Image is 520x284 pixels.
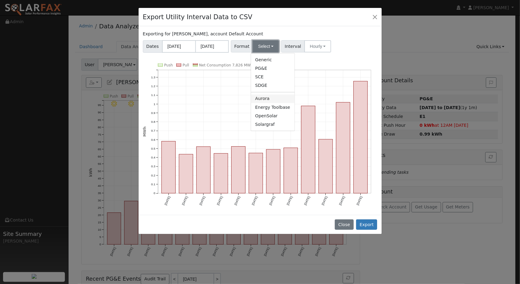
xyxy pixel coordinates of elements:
text: 0.5 [151,147,155,150]
rect: onclick="" [319,139,333,193]
a: Energy Toolbase [251,103,295,112]
text: 1 [154,102,155,106]
text: [DATE] [251,196,258,206]
a: PG&E [251,64,295,73]
text: 0.9 [151,111,155,115]
rect: onclick="" [301,106,315,193]
text: 1.1 [151,93,155,97]
text: 0 [154,192,155,195]
text: 0.1 [151,183,155,186]
rect: onclick="" [196,147,210,193]
text: [DATE] [321,196,328,206]
rect: onclick="" [179,154,193,193]
text: 0.8 [151,120,155,123]
text: [DATE] [199,196,206,206]
text: 1.3 [151,76,155,79]
button: Export [356,219,377,230]
text: [DATE] [269,196,276,206]
text: 0.3 [151,165,155,168]
span: Interval [281,40,305,52]
a: OpenSolar [251,112,295,120]
text: [DATE] [216,196,223,206]
a: Generic [251,55,295,64]
a: Aurora [251,94,295,103]
text: [DATE] [304,196,311,206]
rect: onclick="" [336,102,350,193]
text: [DATE] [356,196,363,206]
text: [DATE] [286,196,293,206]
label: Exporting for [PERSON_NAME], account Default Account [143,31,263,37]
text: Net Consumption 7,826 MWh [199,63,253,67]
rect: onclick="" [354,81,368,193]
text: 1.2 [151,84,155,88]
span: Format [231,40,253,52]
text: MWh [143,126,147,137]
button: Select [253,40,279,52]
button: Hourly [304,40,331,52]
rect: onclick="" [266,149,280,193]
button: Close [371,12,379,21]
text: 0.6 [151,138,155,141]
h4: Export Utility Interval Data to CSV [143,12,253,22]
button: Close [335,219,353,230]
text: Pull [182,63,189,67]
rect: onclick="" [249,153,263,193]
rect: onclick="" [161,141,175,193]
text: 0.7 [151,129,155,132]
text: 0.2 [151,174,155,177]
rect: onclick="" [231,147,245,193]
text: [DATE] [338,196,345,206]
span: Dates [143,40,162,53]
a: SDGE [251,81,295,90]
rect: onclick="" [284,148,298,193]
text: [DATE] [164,196,171,206]
text: 0.4 [151,156,155,159]
a: SCE [251,73,295,81]
text: [DATE] [234,196,241,206]
a: Solargraf [251,120,295,129]
rect: onclick="" [214,154,228,193]
text: Push [164,63,173,67]
text: [DATE] [181,196,188,206]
